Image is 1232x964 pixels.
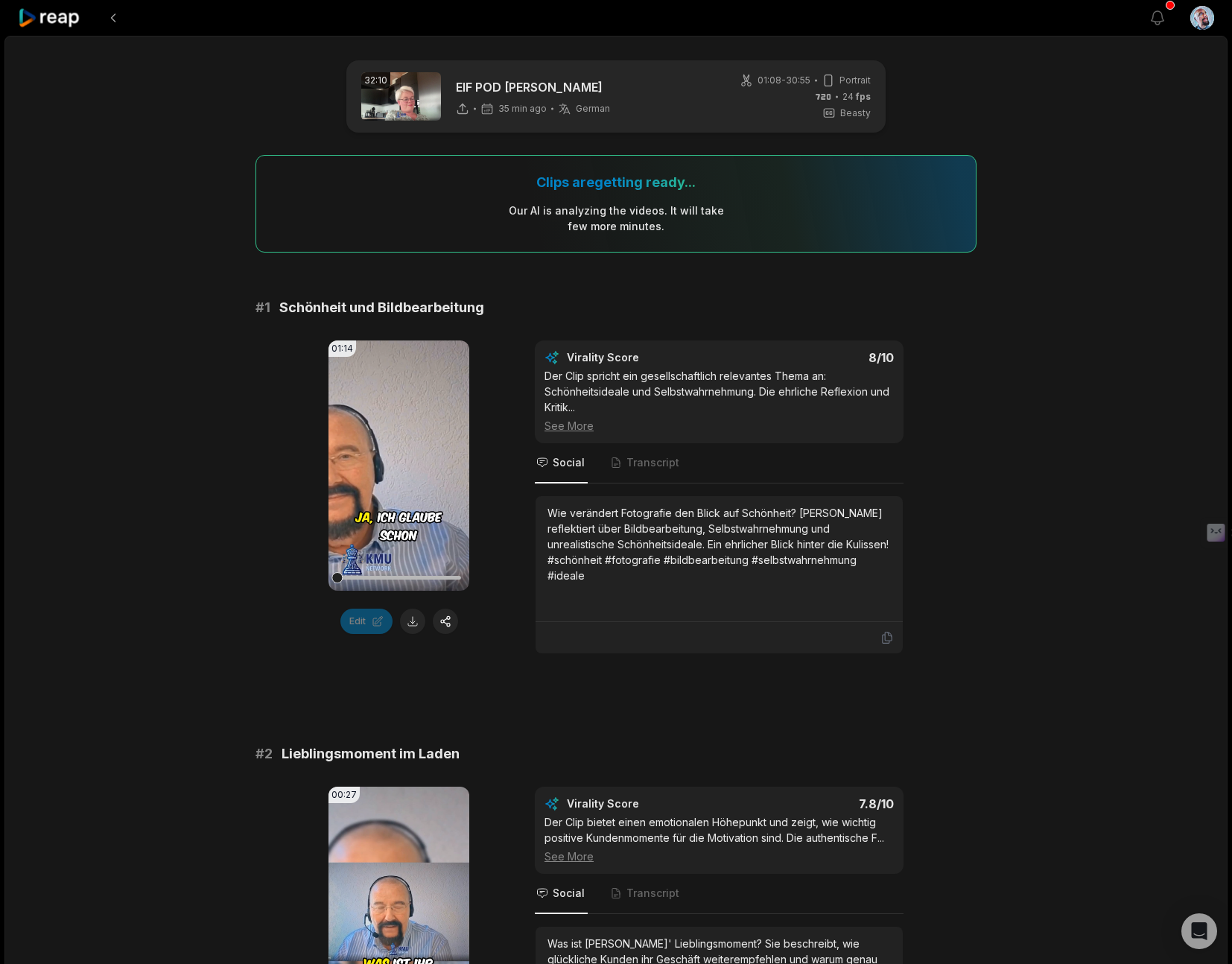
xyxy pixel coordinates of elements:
span: Social [553,886,585,901]
span: Portrait [839,74,871,87]
nav: Tabs [535,443,904,483]
span: 24 [842,90,871,104]
div: 8 /10 [734,350,895,365]
div: See More [544,849,894,864]
div: Der Clip spricht ein gesellschaftlich relevantes Thema an: Schönheitsideale und Selbstwahrnehmung... [544,368,894,434]
span: Beasty [840,107,871,120]
span: Lieblingsmoment im Laden [282,743,460,764]
span: Transcript [626,455,679,470]
span: # 2 [255,743,273,764]
span: Transcript [626,886,679,901]
div: Wie verändert Fotografie den Blick auf Schönheit? [PERSON_NAME] reflektiert über Bildbearbeitung,... [547,505,891,583]
span: 01:08 - 30:55 [758,74,810,87]
span: # 1 [255,297,270,318]
div: See More [544,418,894,434]
span: fps [856,91,871,102]
div: Our AI is analyzing the video s . It will take few more minutes. [508,203,725,234]
div: Virality Score [567,350,727,365]
div: Der Clip bietet einen emotionalen Höhepunkt und zeigt, wie wichtig positive Kundenmomente für die... [544,814,894,864]
div: Virality Score [567,796,727,811]
div: 7.8 /10 [734,796,895,811]
video: Your browser does not support mp4 format. [328,340,469,591]
p: EIF POD [PERSON_NAME] [456,78,610,96]
button: Edit [340,609,393,634]
div: 32:10 [361,72,390,89]
span: German [576,103,610,115]
nav: Tabs [535,874,904,914]
span: Schönheit und Bildbearbeitung [279,297,484,318]
div: Clips are getting ready... [536,174,696,191]
div: Open Intercom Messenger [1181,913,1217,949]
span: Social [553,455,585,470]
span: 35 min ago [498,103,547,115]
